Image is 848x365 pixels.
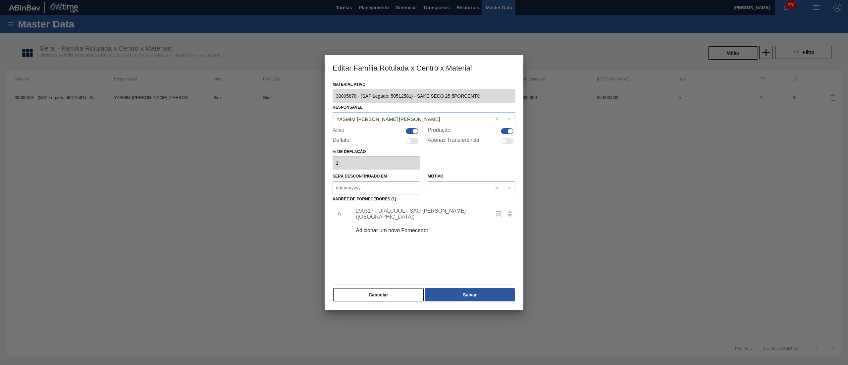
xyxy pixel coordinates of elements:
[333,206,343,222] li: A
[428,137,479,145] label: Apenas Transferência
[333,80,515,89] label: Material ativo
[333,181,420,194] input: dd/mm/yyyy
[333,147,420,157] label: % de deflação
[491,206,507,222] button: delete-icon
[333,127,344,135] label: Ativo
[333,174,387,179] label: Será descontinuado em
[356,208,486,220] div: 290317 - DIALCOOL - SÃO [PERSON_NAME] ([GEOGRAPHIC_DATA])
[336,116,440,122] div: YASMIM [PERSON_NAME] [PERSON_NAME]
[356,228,486,234] div: Adicionar um novo Fornecedor
[333,288,424,301] button: Cancelar
[325,55,523,80] h3: Editar Família Rotulada x Centro x Material
[428,174,443,179] label: Motivo
[425,288,515,301] button: Salvar
[333,137,351,145] label: Deflator
[495,210,503,218] img: delete-icon
[428,127,450,135] label: Produção
[333,105,363,110] label: Responsável
[333,197,396,201] label: Xadrez de Fornecedores (1)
